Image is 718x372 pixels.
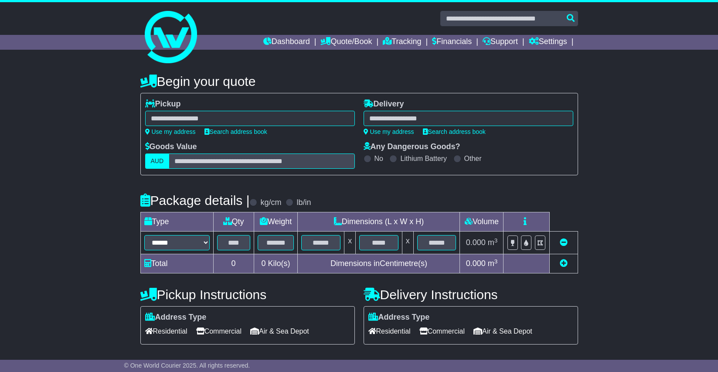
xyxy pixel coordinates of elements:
h4: Delivery Instructions [364,287,578,302]
label: No [374,154,383,163]
h4: Package details | [140,193,250,208]
label: kg/cm [260,198,281,208]
td: Weight [254,212,298,232]
label: lb/in [296,198,311,208]
a: Search address book [423,128,486,135]
span: 0.000 [466,259,486,268]
a: Use my address [364,128,414,135]
a: Financials [432,35,472,50]
a: Dashboard [263,35,310,50]
span: Commercial [419,324,465,338]
label: Address Type [145,313,207,322]
span: 0.000 [466,238,486,247]
sup: 3 [494,237,498,244]
td: Volume [460,212,504,232]
label: Lithium Battery [400,154,447,163]
span: m [488,259,498,268]
td: Dimensions (L x W x H) [298,212,460,232]
label: Any Dangerous Goods? [364,142,460,152]
label: Address Type [368,313,430,322]
span: Residential [145,324,187,338]
label: Pickup [145,99,181,109]
a: Use my address [145,128,196,135]
td: x [344,232,356,254]
td: Type [140,212,213,232]
td: Dimensions in Centimetre(s) [298,254,460,273]
a: Settings [529,35,567,50]
td: Qty [213,212,254,232]
label: Goods Value [145,142,197,152]
a: Quote/Book [320,35,372,50]
a: Remove this item [560,238,568,247]
span: m [488,238,498,247]
a: Add new item [560,259,568,268]
span: 0 [261,259,265,268]
span: © One World Courier 2025. All rights reserved. [124,362,250,369]
a: Support [483,35,518,50]
td: Total [140,254,213,273]
td: Kilo(s) [254,254,298,273]
span: Commercial [196,324,242,338]
label: AUD [145,154,170,169]
span: Air & Sea Depot [250,324,309,338]
label: Delivery [364,99,404,109]
sup: 3 [494,258,498,265]
h4: Pickup Instructions [140,287,355,302]
h4: Begin your quote [140,74,578,89]
a: Tracking [383,35,421,50]
span: Air & Sea Depot [473,324,532,338]
label: Other [464,154,482,163]
a: Search address book [204,128,267,135]
td: x [402,232,413,254]
td: 0 [213,254,254,273]
span: Residential [368,324,411,338]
